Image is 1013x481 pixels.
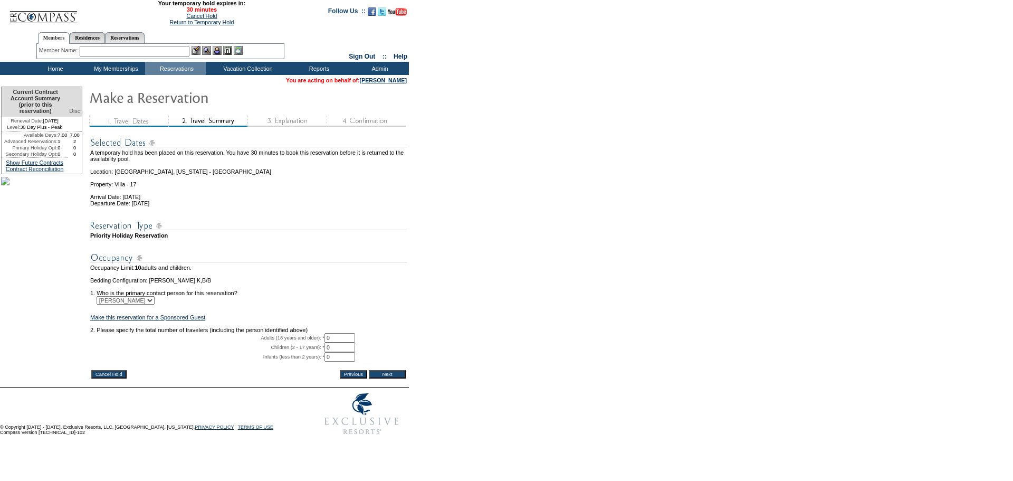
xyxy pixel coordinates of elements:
a: [PERSON_NAME] [360,77,407,83]
td: 0 [58,151,68,157]
td: Bedding Configuration: [PERSON_NAME],K,B/B [90,277,407,284]
img: Follow us on Twitter [378,7,386,16]
a: Members [38,32,70,44]
td: 0 [68,145,82,151]
a: Follow us on Twitter [378,11,386,17]
td: A temporary hold has been placed on this reservation. You have 30 minutes to book this reservatio... [90,149,407,162]
span: :: [383,53,387,60]
span: Renewal Date: [11,118,43,124]
img: Become our fan on Facebook [368,7,376,16]
span: You are acting on behalf of: [286,77,407,83]
img: Make Reservation [89,87,300,108]
a: Reservations [105,32,145,43]
img: subTtlOccupancy.gif [90,251,407,265]
input: Cancel Hold [91,370,127,379]
span: Disc. [69,108,82,114]
td: Adults (18 years and older): * [90,333,324,343]
td: Advanced Reservations: [2,138,58,145]
span: 10 [135,265,141,271]
td: Priority Holiday Reservation [90,232,407,239]
td: Location: [GEOGRAPHIC_DATA], [US_STATE] - [GEOGRAPHIC_DATA] [90,162,407,175]
td: Infants (less than 2 years): * [90,352,324,362]
img: subTtlSelectedDates.gif [90,136,407,149]
a: Subscribe to our YouTube Channel [388,11,407,17]
img: b_edit.gif [192,46,200,55]
td: Occupancy Limit: adults and children. [90,265,407,271]
img: step3_state1.gif [247,116,327,127]
a: TERMS OF USE [238,425,274,430]
img: Subscribe to our YouTube Channel [388,8,407,16]
img: Exclusive Resorts [314,388,409,440]
input: Previous [340,370,367,379]
a: Sign Out [349,53,375,60]
a: Residences [70,32,105,43]
input: Next [369,370,406,379]
span: Level: [7,124,20,130]
a: PRIVACY POLICY [195,425,234,430]
td: Departure Date: [DATE] [90,200,407,206]
img: subTtlResType.gif [90,219,407,232]
a: Help [394,53,407,60]
td: 2 [68,138,82,145]
td: 1. Who is the primary contact person for this reservation? [90,284,407,296]
span: 30 minutes [83,6,320,13]
td: Reports [288,62,348,75]
img: step1_state3.gif [89,116,168,127]
td: Arrival Date: [DATE] [90,187,407,200]
img: b_calculator.gif [234,46,243,55]
a: Contract Reconciliation [6,166,64,172]
td: 0 [68,151,82,157]
td: Vacation Collection [206,62,288,75]
td: 1 [58,138,68,145]
img: View [202,46,211,55]
img: RDM-Risco.jpg [1,177,9,185]
td: Secondary Holiday Opt: [2,151,58,157]
td: Follow Us :: [328,6,366,19]
a: Cancel Hold [186,13,217,19]
img: Reservations [223,46,232,55]
td: My Memberships [84,62,145,75]
img: step2_state2.gif [168,116,247,127]
td: Current Contract Account Summary (prior to this reservation) [2,87,68,117]
img: Compass Home [9,2,78,24]
a: Return to Temporary Hold [170,19,234,25]
a: Show Future Contracts [6,159,63,166]
td: Primary Holiday Opt: [2,145,58,151]
a: Make this reservation for a Sponsored Guest [90,314,205,320]
div: Member Name: [39,46,80,55]
img: step4_state1.gif [327,116,406,127]
td: Available Days: [2,132,58,138]
td: 30 Day Plus - Peak [2,124,68,132]
td: 7.00 [58,132,68,138]
td: Property: Villa - 17 [90,175,407,187]
img: Impersonate [213,46,222,55]
td: 0 [58,145,68,151]
a: Become our fan on Facebook [368,11,376,17]
td: Children (2 - 17 years): * [90,343,324,352]
td: 2. Please specify the total number of travelers (including the person identified above) [90,327,407,333]
td: Reservations [145,62,206,75]
td: Admin [348,62,409,75]
td: [DATE] [2,117,68,124]
td: 7.00 [68,132,82,138]
td: Home [24,62,84,75]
